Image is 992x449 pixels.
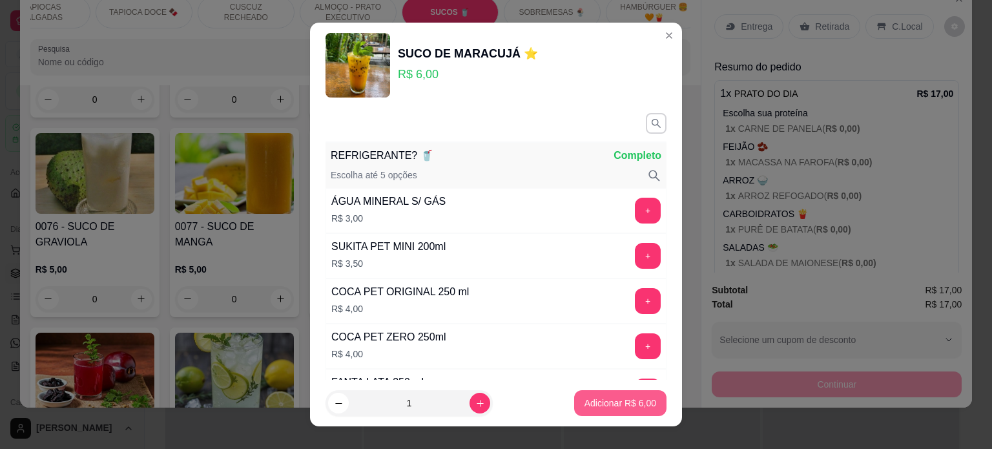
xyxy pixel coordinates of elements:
[331,257,446,270] p: R$ 3,50
[331,302,469,315] p: R$ 4,00
[331,148,433,163] p: REFRIGERANTE? 🥤
[635,288,661,314] button: add
[331,239,446,255] div: SUKITA PET MINI 200ml
[331,284,469,300] div: COCA PET ORIGINAL 250 ml
[574,390,666,416] button: Adicionar R$ 6,00
[331,375,424,390] div: FANTA LATA 350 ml
[398,65,538,83] p: R$ 6,00
[331,194,446,209] div: ÁGUA MINERAL S/ GÁS
[328,393,349,413] button: decrease-product-quantity
[659,25,679,46] button: Close
[331,348,446,360] p: R$ 4,00
[614,148,661,163] p: Completo
[635,379,661,404] button: add
[635,333,661,359] button: add
[331,329,446,345] div: COCA PET ZERO 250ml
[331,212,446,225] p: R$ 3,00
[635,198,661,224] button: add
[470,393,490,413] button: increase-product-quantity
[584,397,656,410] p: Adicionar R$ 6,00
[635,243,661,269] button: add
[325,33,390,98] img: product-image
[398,45,538,63] div: SUCO DE MARACUJÁ ⭐️
[331,169,417,183] p: Escolha até 5 opções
